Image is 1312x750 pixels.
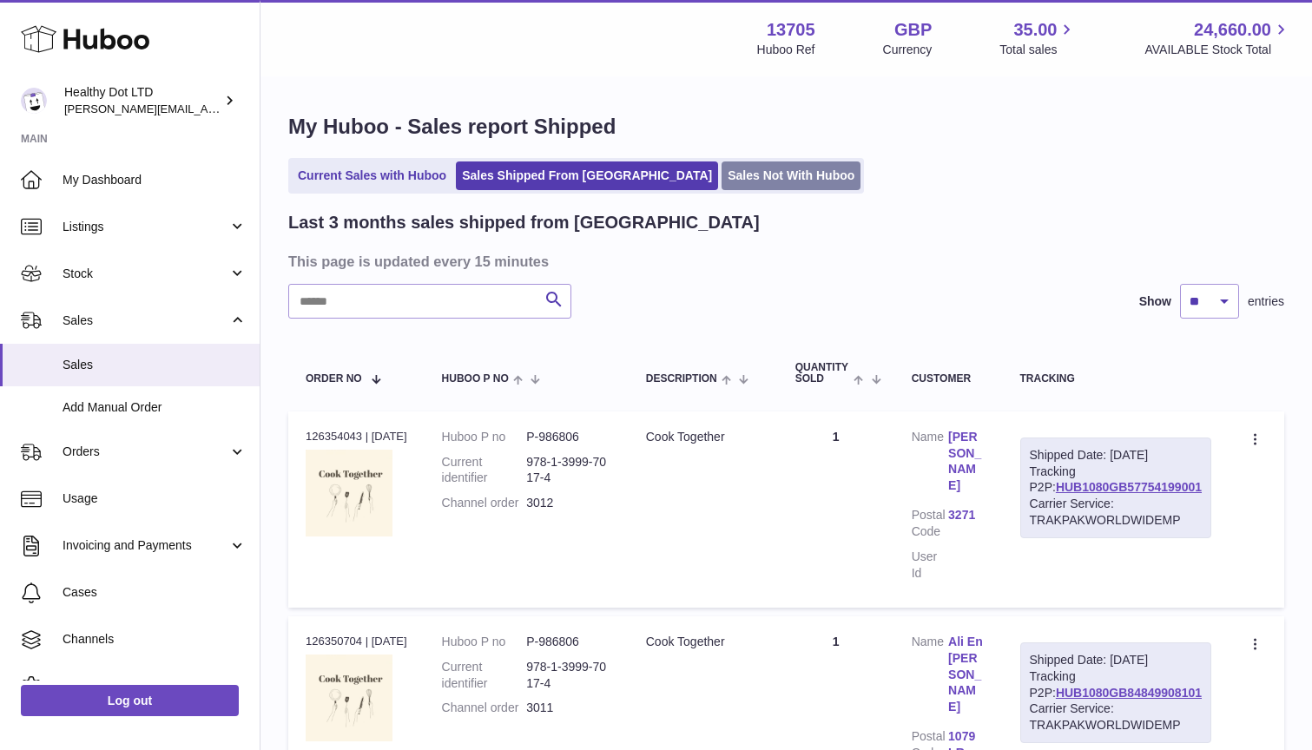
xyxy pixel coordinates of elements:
[1194,18,1271,42] span: 24,660.00
[63,584,247,601] span: Cases
[1144,42,1291,58] span: AVAILABLE Stock Total
[912,549,948,582] dt: User Id
[21,685,239,716] a: Log out
[442,454,527,487] dt: Current identifier
[1030,447,1202,464] div: Shipped Date: [DATE]
[1020,373,1211,385] div: Tracking
[63,172,247,188] span: My Dashboard
[306,634,407,649] div: 126350704 | [DATE]
[1056,480,1202,494] a: HUB1080GB57754199001
[912,634,948,720] dt: Name
[912,429,948,499] dt: Name
[1144,18,1291,58] a: 24,660.00 AVAILABLE Stock Total
[306,450,392,536] img: 1716545230.png
[442,634,527,650] dt: Huboo P no
[288,252,1280,271] h3: This page is updated every 15 minutes
[795,362,850,385] span: Quantity Sold
[64,84,221,117] div: Healthy Dot LTD
[442,659,527,692] dt: Current identifier
[306,655,392,741] img: 1716545230.png
[1030,701,1202,734] div: Carrier Service: TRAKPAKWORLDWIDEMP
[288,113,1284,141] h1: My Huboo - Sales report Shipped
[63,444,228,460] span: Orders
[1013,18,1057,42] span: 35.00
[526,454,611,487] dd: 978-1-3999-7017-4
[999,42,1077,58] span: Total sales
[526,659,611,692] dd: 978-1-3999-7017-4
[526,700,611,716] dd: 3011
[526,495,611,511] dd: 3012
[306,373,362,385] span: Order No
[778,411,894,608] td: 1
[63,537,228,554] span: Invoicing and Payments
[767,18,815,42] strong: 13705
[526,634,611,650] dd: P-986806
[1056,686,1202,700] a: HUB1080GB84849908101
[1020,437,1211,538] div: Tracking P2P:
[64,102,348,115] span: [PERSON_NAME][EMAIL_ADDRESS][DOMAIN_NAME]
[63,357,247,373] span: Sales
[1020,642,1211,743] div: Tracking P2P:
[63,631,247,648] span: Channels
[63,312,228,329] span: Sales
[722,161,860,190] a: Sales Not With Huboo
[912,507,948,540] dt: Postal Code
[526,429,611,445] dd: P-986806
[999,18,1077,58] a: 35.00 Total sales
[63,490,247,507] span: Usage
[442,700,527,716] dt: Channel order
[442,495,527,511] dt: Channel order
[757,42,815,58] div: Huboo Ref
[948,429,985,495] a: [PERSON_NAME]
[292,161,452,190] a: Current Sales with Huboo
[63,266,228,282] span: Stock
[456,161,718,190] a: Sales Shipped From [GEOGRAPHIC_DATA]
[63,399,247,416] span: Add Manual Order
[288,211,760,234] h2: Last 3 months sales shipped from [GEOGRAPHIC_DATA]
[646,634,761,650] div: Cook Together
[948,507,985,523] a: 3271
[21,88,47,114] img: Dorothy@healthydot.com
[1248,293,1284,310] span: entries
[1030,496,1202,529] div: Carrier Service: TRAKPAKWORLDWIDEMP
[894,18,932,42] strong: GBP
[912,373,986,385] div: Customer
[883,42,933,58] div: Currency
[948,634,985,715] a: Ali En [PERSON_NAME]
[63,219,228,235] span: Listings
[442,373,509,385] span: Huboo P no
[442,429,527,445] dt: Huboo P no
[1030,652,1202,668] div: Shipped Date: [DATE]
[63,678,247,694] span: Settings
[1139,293,1171,310] label: Show
[306,429,407,444] div: 126354043 | [DATE]
[646,429,761,445] div: Cook Together
[646,373,717,385] span: Description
